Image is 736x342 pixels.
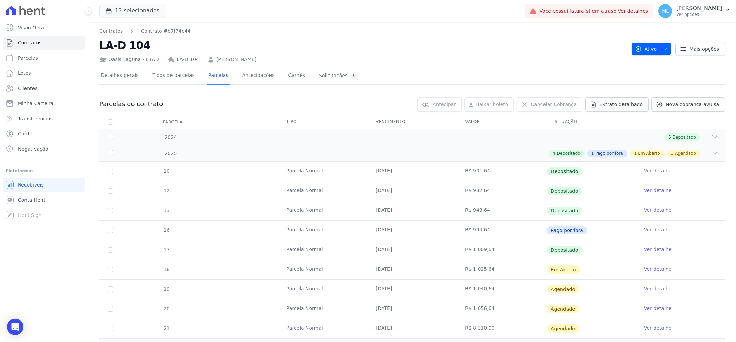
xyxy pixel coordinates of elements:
nav: Breadcrumb [99,28,191,35]
a: Ver detalhe [644,324,671,331]
td: Parcela Normal [278,162,367,181]
td: R$ 8.310,00 [457,319,546,338]
a: Ver detalhe [644,305,671,312]
span: Extrato detalhado [599,101,643,108]
span: 17 [163,247,170,252]
a: Ver detalhe [644,265,671,272]
td: Parcela Normal [278,201,367,220]
span: 2025 [164,150,177,157]
td: Parcela Normal [278,319,367,338]
a: Parcelas [207,67,230,85]
span: Você possui fatura(s) em atraso. [539,8,648,15]
span: 12 [163,188,170,193]
span: Recebíveis [18,181,44,188]
span: Depositado [547,167,582,175]
th: Situação [546,115,636,129]
input: default [108,306,113,312]
span: 1 [634,150,637,157]
a: Lotes [3,66,85,80]
a: Antecipações [241,67,276,85]
td: Parcela Normal [278,221,367,240]
input: Só é possível selecionar pagamentos em aberto [108,228,113,233]
p: Ver opções [676,12,722,17]
input: Só é possível selecionar pagamentos em aberto [108,208,113,213]
td: Parcela Normal [278,280,367,299]
td: R$ 932,64 [457,181,546,201]
span: Depositado [547,246,582,254]
th: Valor [457,115,546,129]
a: Ver detalhe [644,246,671,253]
input: default [108,326,113,331]
td: [DATE] [367,299,457,319]
span: Pago por fora [547,226,587,234]
div: Oasis Laguna - LBA 2 [99,56,159,63]
a: Parcelas [3,51,85,65]
a: Minha Carteira [3,97,85,110]
a: Nova cobrança avulsa [651,97,725,112]
span: ML [662,9,669,13]
span: Depositado [557,150,580,157]
div: Solicitações [319,72,359,79]
a: LA-D 104 [177,56,199,63]
span: Minha Carteira [18,100,53,107]
a: Detalhes gerais [99,67,140,85]
span: Agendado [547,285,579,293]
div: Open Intercom Messenger [7,319,23,335]
button: 13 selecionados [99,4,165,17]
span: Crédito [18,130,36,137]
span: 10 [163,168,170,174]
div: Plataformas [6,167,82,175]
input: Só é possível selecionar pagamentos em aberto [108,169,113,174]
a: Conta Hent [3,193,85,207]
a: Contratos [99,28,123,35]
a: Carnês [287,67,306,85]
span: Depositado [547,207,582,215]
a: Ver detalhe [644,226,671,233]
span: Contratos [18,39,41,46]
td: R$ 1.040,64 [457,280,546,299]
span: Visão Geral [18,24,46,31]
td: Parcela Normal [278,181,367,201]
a: Ver detalhes [618,8,648,14]
span: Agendado [547,324,579,333]
a: Clientes [3,81,85,95]
span: Conta Hent [18,197,45,203]
a: Tipos de parcelas [151,67,196,85]
span: 19 [163,286,170,292]
td: [DATE] [367,181,457,201]
h3: Parcelas do contrato [99,100,163,108]
a: Crédito [3,127,85,141]
td: R$ 948,64 [457,201,546,220]
span: 3 [671,150,674,157]
a: Ver detalhe [644,285,671,292]
span: 5 [668,134,671,140]
td: [DATE] [367,162,457,181]
span: 16 [163,227,170,233]
input: default [108,267,113,272]
span: 18 [163,266,170,272]
span: Transferências [18,115,53,122]
input: Só é possível selecionar pagamentos em aberto [108,247,113,253]
a: Contratos [3,36,85,50]
span: 20 [163,306,170,311]
a: Solicitações0 [317,67,360,85]
td: [DATE] [367,240,457,260]
span: Parcelas [18,54,38,61]
a: Contrato #b7f74e44 [141,28,190,35]
td: R$ 994,64 [457,221,546,240]
a: [PERSON_NAME] [216,56,256,63]
button: ML [PERSON_NAME] Ver opções [653,1,736,21]
span: Agendado [675,150,696,157]
a: Extrato detalhado [585,97,649,112]
td: Parcela Normal [278,240,367,260]
span: 21 [163,325,170,331]
a: Ver detalhe [644,167,671,174]
span: Nova cobrança avulsa [666,101,719,108]
input: default [108,286,113,292]
th: Tipo [278,115,367,129]
td: [DATE] [367,260,457,279]
td: Parcela Normal [278,260,367,279]
span: Negativação [18,145,48,152]
td: R$ 1.025,64 [457,260,546,279]
td: R$ 1.009,64 [457,240,546,260]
